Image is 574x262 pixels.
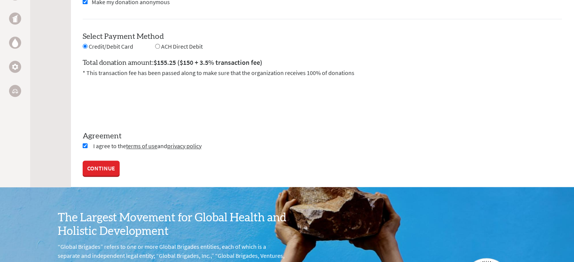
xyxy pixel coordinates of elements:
[83,33,164,40] label: Select Payment Method
[126,142,157,150] a: terms of use
[9,61,21,73] a: Engineering
[9,37,21,49] a: Water
[12,15,18,22] img: Public Health
[89,43,133,50] span: Credit/Debit Card
[12,89,18,93] img: Legal Empowerment
[83,57,262,68] label: Total donation amount:
[83,161,120,176] a: CONTINUE
[9,12,21,25] a: Public Health
[58,211,287,238] h3: The Largest Movement for Global Health and Holistic Development
[12,64,18,70] img: Engineering
[154,58,262,67] span: $155.25 ($150 + 3.5% transaction fee)
[83,68,562,77] p: * This transaction fee has been passed along to make sure that the organization receives 100% of ...
[12,38,18,47] img: Water
[83,86,197,116] iframe: reCAPTCHA
[161,43,203,50] span: ACH Direct Debit
[9,85,21,97] a: Legal Empowerment
[83,131,562,141] label: Agreement
[167,142,202,150] a: privacy policy
[93,142,202,150] span: I agree to the and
